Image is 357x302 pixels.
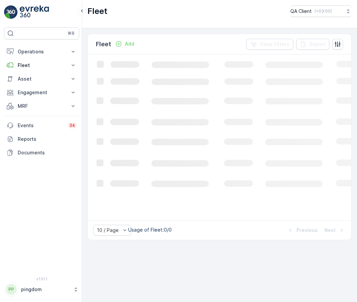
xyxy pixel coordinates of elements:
[18,122,64,129] p: Events
[260,41,289,48] p: Clear Filters
[296,227,318,234] p: Previous
[310,41,325,48] p: Export
[314,9,332,14] p: ( +03:00 )
[18,89,66,96] p: Engagement
[69,123,75,128] p: 34
[18,48,66,55] p: Operations
[4,119,79,132] a: Events34
[18,149,76,156] p: Documents
[18,62,66,69] p: Fleet
[324,227,336,234] p: Next
[87,6,107,17] p: Fleet
[4,99,79,113] button: MRF
[18,136,76,142] p: Reports
[6,284,17,295] div: PP
[4,86,79,99] button: Engagement
[4,58,79,72] button: Fleet
[18,75,66,82] p: Asset
[21,286,70,293] p: pingdom
[68,31,74,36] p: ⌘B
[286,226,318,234] button: Previous
[324,226,346,234] button: Next
[4,146,79,160] a: Documents
[290,5,352,17] button: QA Client(+03:00)
[128,227,172,233] p: Usage of Fleet : 0/0
[4,5,18,19] img: logo
[96,39,111,49] p: Fleet
[4,45,79,58] button: Operations
[113,40,137,48] button: Add
[4,282,79,297] button: PPpingdom
[296,39,329,50] button: Export
[125,40,134,47] p: Add
[246,39,293,50] button: Clear Filters
[4,277,79,281] span: v 1.51.1
[20,5,49,19] img: logo_light-DOdMpM7g.png
[4,132,79,146] a: Reports
[4,72,79,86] button: Asset
[18,103,66,110] p: MRF
[290,8,312,15] p: QA Client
